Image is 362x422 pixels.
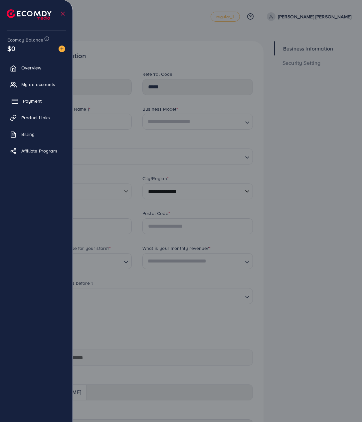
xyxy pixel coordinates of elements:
[7,44,15,53] span: $0
[59,46,65,52] img: image
[5,78,68,91] a: My ad accounts
[334,392,357,417] iframe: Chat
[5,128,68,141] a: Billing
[5,94,68,108] a: Payment
[21,64,41,71] span: Overview
[7,9,52,20] img: logo
[21,131,35,138] span: Billing
[7,37,43,43] span: Ecomdy Balance
[21,114,50,121] span: Product Links
[23,98,42,104] span: Payment
[5,111,68,124] a: Product Links
[21,81,55,88] span: My ad accounts
[5,144,68,158] a: Affiliate Program
[5,61,68,74] a: Overview
[21,148,57,154] span: Affiliate Program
